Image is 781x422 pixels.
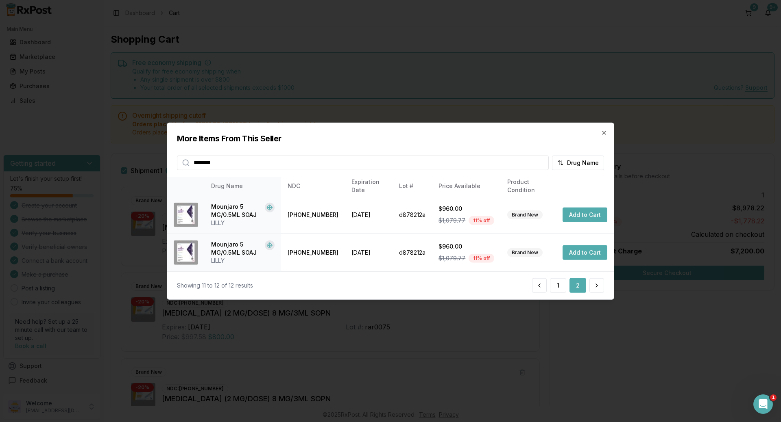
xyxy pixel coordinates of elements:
[211,257,275,265] div: LILLY
[770,394,777,401] span: 1
[174,203,198,227] img: Mounjaro 5 MG/0.5ML SOAJ
[552,155,604,170] button: Drug Name
[438,216,465,225] span: $1,079.77
[345,176,393,196] th: Expiration Date
[469,254,494,263] div: 11 % off
[393,176,432,196] th: Lot #
[281,234,345,271] td: [PHONE_NUMBER]
[438,205,494,213] div: $960.00
[753,394,773,414] iframe: Intercom live chat
[345,234,393,271] td: [DATE]
[469,216,494,225] div: 11 % off
[507,210,543,219] div: Brand New
[281,176,345,196] th: NDC
[567,158,599,167] span: Drug Name
[211,203,262,219] div: Mounjaro 5 MG/0.5ML SOAJ
[501,176,556,196] th: Product Condition
[569,278,586,293] button: 2
[393,234,432,271] td: d878212a
[345,196,393,234] td: [DATE]
[563,245,607,260] button: Add to Cart
[177,132,604,144] h2: More Items From This Seller
[563,208,607,222] button: Add to Cart
[211,219,275,227] div: LILLY
[281,196,345,234] td: [PHONE_NUMBER]
[438,254,465,262] span: $1,079.77
[507,248,543,257] div: Brand New
[174,240,198,265] img: Mounjaro 5 MG/0.5ML SOAJ
[211,240,262,257] div: Mounjaro 5 MG/0.5ML SOAJ
[432,176,501,196] th: Price Available
[550,278,566,293] button: 1
[177,281,253,290] div: Showing 11 to 12 of 12 results
[438,242,494,251] div: $960.00
[393,196,432,234] td: d878212a
[205,176,281,196] th: Drug Name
